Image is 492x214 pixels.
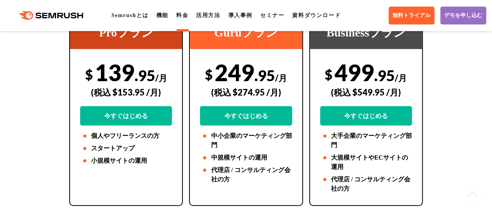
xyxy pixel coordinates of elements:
li: 中小企業のマーケティング部門 [200,131,292,150]
li: 小規模サイトの運用 [80,156,172,165]
div: 249 [200,59,292,125]
div: Businessプラン [310,16,422,49]
span: 無料トライアル [392,12,431,19]
li: 代理店 / コンサルティング会社の方 [200,165,292,184]
span: $ [325,66,333,82]
span: /月 [275,73,287,83]
a: 資料ダウンロード [292,12,341,18]
span: $ [205,66,213,82]
li: 大手企業のマーケティング部門 [320,131,412,150]
a: 今すぐはじめる [320,106,412,125]
li: 大規模サイトやECサイトの運用 [320,153,412,172]
li: 中規模サイトの運用 [200,153,292,162]
div: Proプラン [70,16,182,49]
a: 活用方法 [196,12,220,18]
a: セミナー [260,12,284,18]
li: 代理店 / コンサルティング会社の方 [320,175,412,193]
div: 499 [320,59,412,125]
a: Semrushとは [111,12,148,18]
a: 今すぐはじめる [80,106,172,125]
div: (税込 $153.95 /月) [80,78,172,106]
a: 無料トライアル [389,7,434,24]
span: .95 [374,66,395,84]
div: 139 [80,59,172,125]
div: (税込 $274.95 /月) [200,78,292,106]
a: 機能 [156,12,168,18]
li: 個人やフリーランスの方 [80,131,172,141]
a: 料金 [176,12,188,18]
a: 導入事例 [228,12,252,18]
div: (税込 $549.95 /月) [320,78,412,106]
a: 今すぐはじめる [200,106,292,125]
span: /月 [395,73,407,83]
span: /月 [155,73,167,83]
span: $ [85,66,93,82]
span: .95 [135,66,155,84]
div: Guruプラン [190,16,302,49]
a: デモを申し込む [440,7,486,24]
span: .95 [254,66,275,84]
span: デモを申し込む [444,12,482,19]
li: スタートアップ [80,144,172,153]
